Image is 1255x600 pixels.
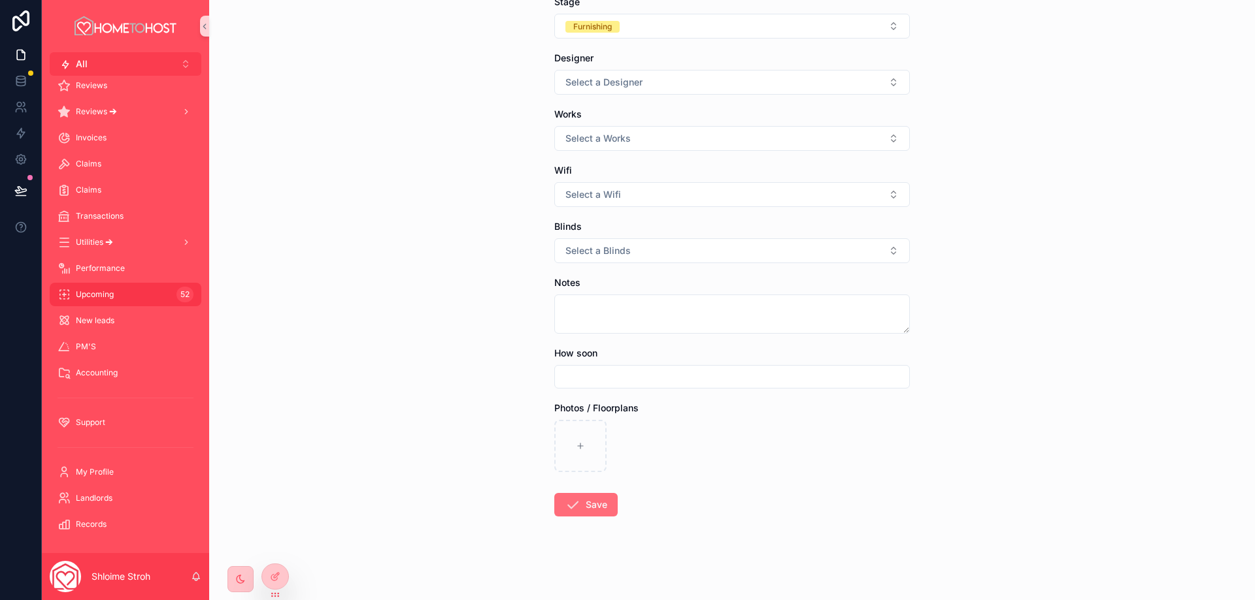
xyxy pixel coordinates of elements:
span: Invoices [76,133,107,143]
a: New leads [50,309,201,332]
span: Blinds [554,221,582,232]
span: Wifi [554,165,572,176]
button: Select Button [554,14,910,39]
button: Select Button [50,52,201,76]
img: App logo [73,16,178,37]
span: PM'S [76,341,96,352]
span: All [76,57,88,71]
span: Claims [76,185,101,195]
a: Performance [50,257,201,280]
span: Accounting [76,368,118,378]
a: Support [50,411,201,434]
span: Utilities 🡪 [76,237,113,247]
button: Select Button [554,70,910,95]
div: Furnishing [573,21,612,33]
span: Notes [554,277,580,288]
span: Transactions [76,211,124,221]
span: Support [76,417,105,428]
a: Accounting [50,361,201,385]
a: Transactions [50,204,201,228]
span: My Profile [76,467,114,477]
span: Reviews [76,80,107,91]
span: Designer [554,52,594,63]
button: Select Button [554,238,910,263]
a: Claims [50,178,201,202]
p: Shloime Stroh [92,570,150,583]
button: Select Button [554,126,910,151]
span: Landlords [76,493,112,503]
span: Select a Wifi [565,188,621,201]
a: Reviews 🡪 [50,100,201,123]
span: Reviews 🡪 [76,106,117,117]
a: Records [50,513,201,536]
a: Upcoming52 [50,283,201,306]
span: Performance [76,263,125,274]
span: Upcoming [76,289,114,300]
a: My Profile [50,460,201,484]
button: Save [554,493,618,516]
a: Invoices [50,126,201,150]
span: Select a Blinds [565,244,631,257]
a: Claims [50,152,201,176]
span: New leads [76,315,114,326]
a: PM'S [50,335,201,358]
div: scrollable content [42,76,209,553]
span: How soon [554,347,597,358]
div: 52 [176,287,193,302]
button: Select Button [554,182,910,207]
span: Works [554,108,582,119]
a: Utilities 🡪 [50,230,201,254]
span: Photos / Floorplans [554,402,639,413]
span: Select a Works [565,132,631,145]
span: Records [76,519,107,529]
a: Reviews [50,74,201,97]
a: Landlords [50,486,201,510]
span: Claims [76,159,101,169]
span: Select a Designer [565,76,643,89]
